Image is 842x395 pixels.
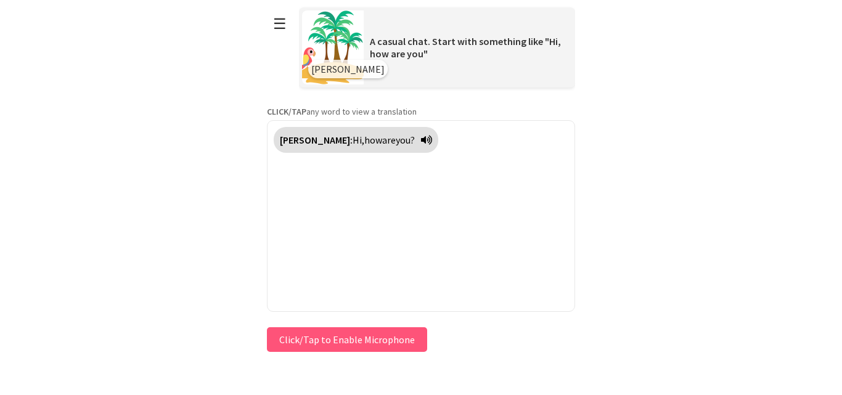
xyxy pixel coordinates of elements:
[267,327,427,352] button: Click/Tap to Enable Microphone
[382,134,396,146] span: are
[267,106,306,117] strong: CLICK/TAP
[370,35,561,60] span: A casual chat. Start with something like "Hi, how are you"
[302,10,364,84] img: Scenario Image
[353,134,364,146] span: Hi,
[311,63,385,75] span: [PERSON_NAME]
[280,134,353,146] strong: [PERSON_NAME]:
[267,106,575,117] p: any word to view a translation
[267,8,293,39] button: ☰
[274,127,438,153] div: Click to translate
[364,134,382,146] span: how
[396,134,415,146] span: you?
